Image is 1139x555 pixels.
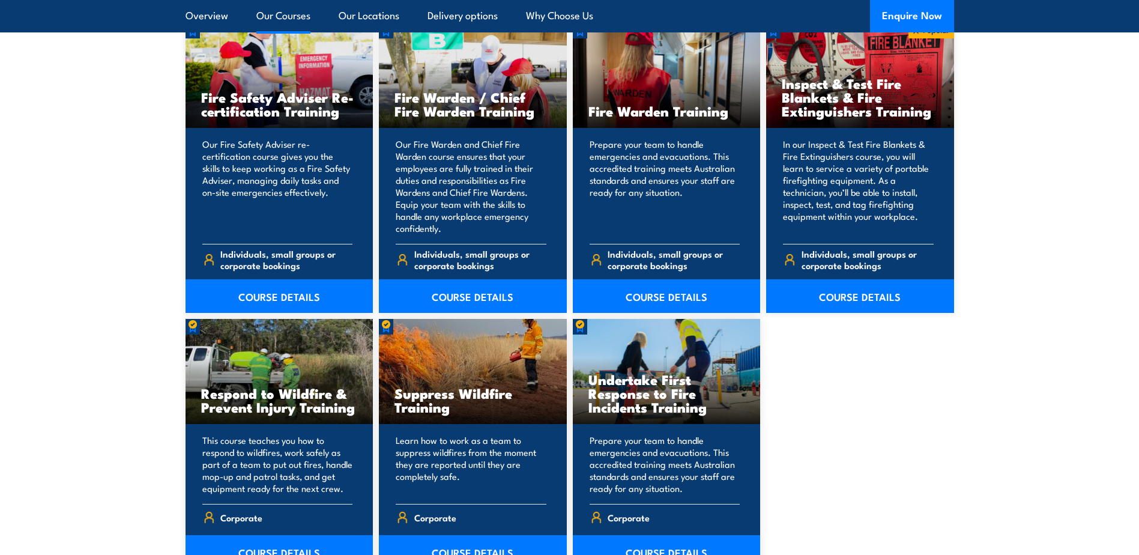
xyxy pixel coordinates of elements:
h3: Fire Warden / Chief Fire Warden Training [394,90,551,118]
a: COURSE DETAILS [766,279,954,313]
p: Learn how to work as a team to suppress wildfires from the moment they are reported until they ar... [396,434,546,494]
span: Corporate [220,508,262,527]
h3: Suppress Wildfire Training [394,386,551,414]
h3: Respond to Wildfire & Prevent Injury Training [201,386,358,414]
a: COURSE DETAILS [573,279,761,313]
h3: Fire Safety Adviser Re-certification Training [201,90,358,118]
span: Individuals, small groups or corporate bookings [220,248,352,271]
p: This course teaches you how to respond to wildfires, work safely as part of a team to put out fir... [202,434,353,494]
span: Individuals, small groups or corporate bookings [414,248,546,271]
h3: Fire Warden Training [588,104,745,118]
h3: Undertake First Response to Fire Incidents Training [588,372,745,414]
span: Individuals, small groups or corporate bookings [608,248,740,271]
a: COURSE DETAILS [379,279,567,313]
span: Corporate [414,508,456,527]
p: Prepare your team to handle emergencies and evacuations. This accredited training meets Australia... [590,138,740,234]
p: Prepare your team to handle emergencies and evacuations. This accredited training meets Australia... [590,434,740,494]
span: Individuals, small groups or corporate bookings [802,248,934,271]
p: In our Inspect & Test Fire Blankets & Fire Extinguishers course, you will learn to service a vari... [783,138,934,234]
a: COURSE DETAILS [186,279,373,313]
h3: Inspect & Test Fire Blankets & Fire Extinguishers Training [782,76,938,118]
span: Corporate [608,508,650,527]
p: Our Fire Safety Adviser re-certification course gives you the skills to keep working as a Fire Sa... [202,138,353,234]
p: Our Fire Warden and Chief Fire Warden course ensures that your employees are fully trained in the... [396,138,546,234]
